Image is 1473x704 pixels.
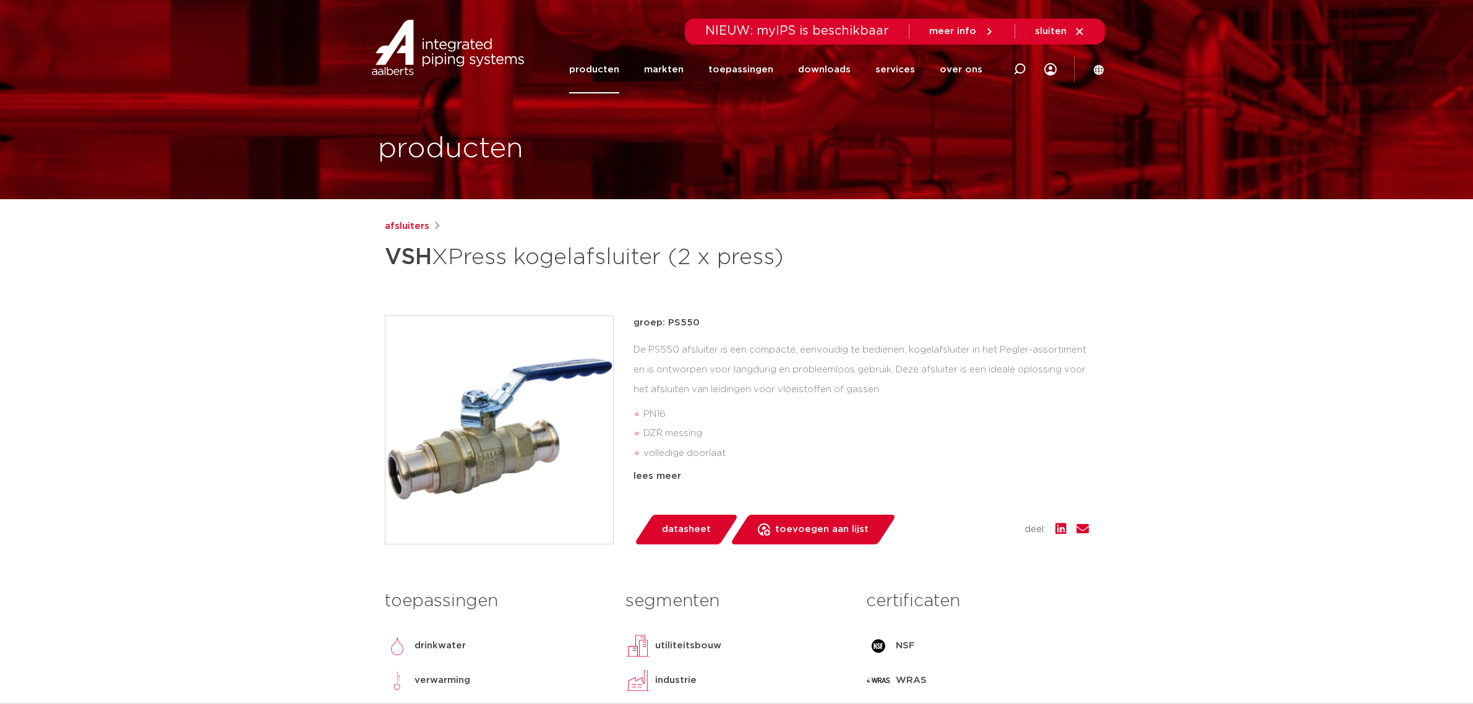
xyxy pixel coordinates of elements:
h3: segmenten [625,589,848,614]
span: toevoegen aan lijst [775,520,869,539]
span: sluiten [1035,27,1067,36]
img: Product Image for VSH XPress kogelafsluiter (2 x press) [385,316,613,544]
a: markten [644,46,684,93]
img: NSF [866,633,891,658]
p: utiliteitsbouw [655,638,721,653]
li: PN16 [643,405,1089,424]
p: verwarming [414,673,470,688]
p: industrie [655,673,697,688]
li: volledige doorlaat [643,444,1089,463]
img: drinkwater [385,633,410,658]
h1: XPress kogelafsluiter (2 x press) [385,239,849,276]
span: meer info [929,27,976,36]
a: meer info [929,26,995,37]
a: services [875,46,915,93]
div: De PS550 afsluiter is een compacte, eenvoudig te bedienen, kogelafsluiter in het Pegler-assortime... [633,340,1089,464]
img: WRAS [866,668,891,693]
p: groep: PS550 [633,316,1089,330]
p: NSF [896,638,915,653]
a: sluiten [1035,26,1085,37]
nav: Menu [569,46,982,93]
li: DZR messing [643,424,1089,444]
p: drinkwater [414,638,466,653]
span: NIEUW: myIPS is beschikbaar [705,25,889,37]
a: over ons [940,46,982,93]
strong: VSH [385,246,432,268]
a: datasheet [633,515,739,544]
h3: certificaten [866,589,1088,614]
span: deel: [1024,522,1046,537]
a: toepassingen [708,46,773,93]
img: industrie [625,668,650,693]
h1: producten [378,129,523,169]
img: utiliteitsbouw [625,633,650,658]
a: downloads [798,46,851,93]
span: datasheet [662,520,711,539]
div: lees meer [633,469,1089,484]
img: verwarming [385,668,410,693]
li: blow-out en vandalisme bestendige constructie [643,463,1089,483]
p: WRAS [896,673,927,688]
a: producten [569,46,619,93]
a: afsluiters [385,219,429,234]
h3: toepassingen [385,589,607,614]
